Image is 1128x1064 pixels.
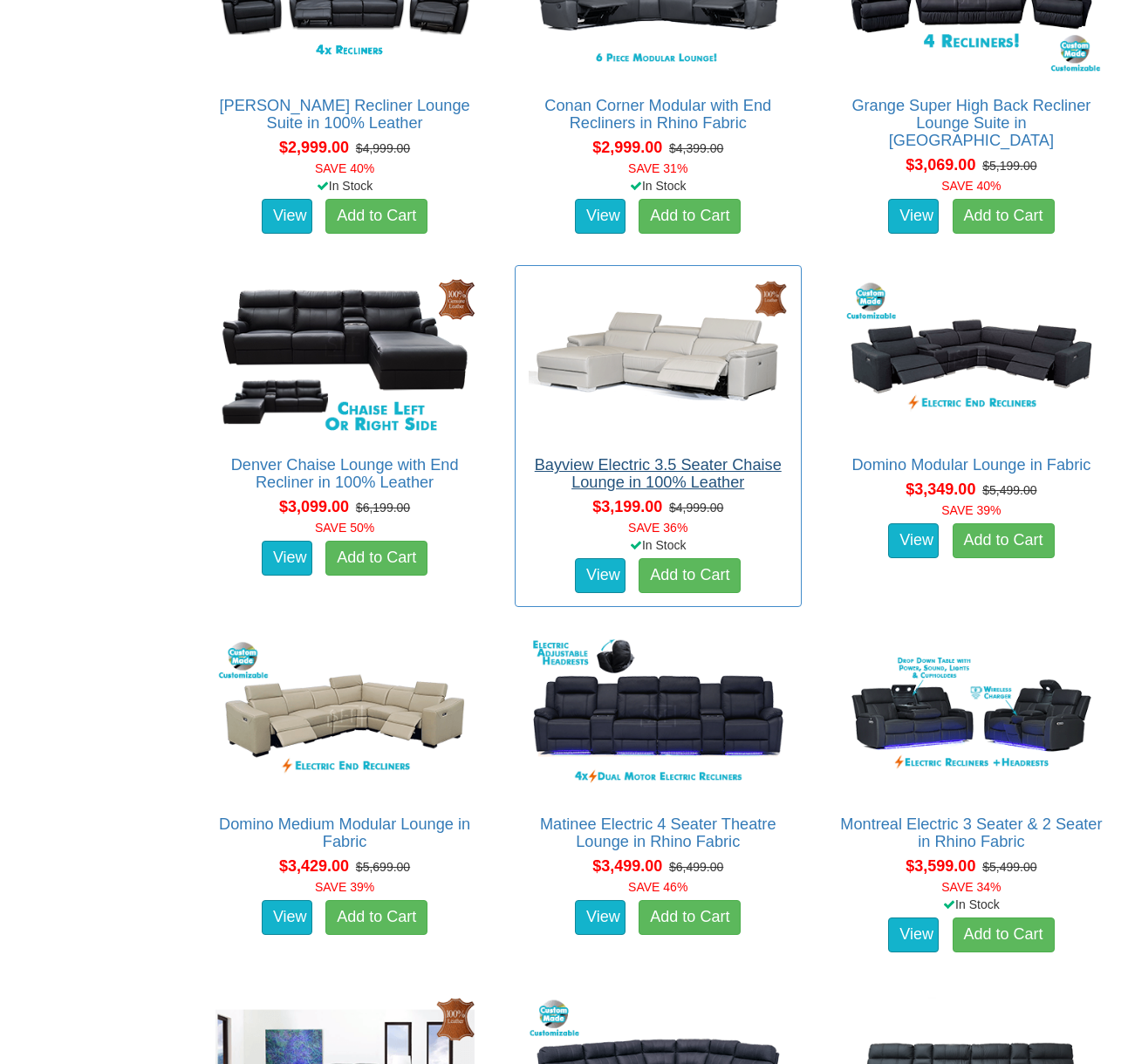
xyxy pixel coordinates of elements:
[325,541,427,576] a: Add to Cart
[211,275,479,439] img: Denver Chaise Lounge with End Recliner in 100% Leather
[837,275,1105,439] img: Domino Modular Lounge in Fabric
[639,900,741,935] a: Add to Cart
[953,523,1055,558] a: Add to Cart
[524,634,792,798] img: Matinee Electric 4 Seater Theatre Lounge in Rhino Fabric
[279,498,349,515] span: $3,099.00
[262,541,312,576] a: View
[575,199,626,234] a: View
[851,97,1090,149] a: Grange Super High Back Recliner Lounge Suite in [GEOGRAPHIC_DATA]
[211,634,479,798] img: Domino Medium Modular Lounge in Fabric
[511,536,805,554] div: In Stock
[262,199,312,234] a: View
[941,179,1001,193] font: SAVE 40%
[824,896,1118,913] div: In Stock
[628,521,687,535] font: SAVE 36%
[220,97,470,132] a: [PERSON_NAME] Recliner Lounge Suite in 100% Leather
[906,156,975,174] span: $3,069.00
[315,521,374,535] font: SAVE 50%
[231,456,459,491] a: Denver Chaise Lounge with End Recliner in 100% Leather
[888,523,939,558] a: View
[982,860,1036,874] del: $5,499.00
[315,880,374,894] font: SAVE 39%
[888,917,939,952] a: View
[953,917,1055,952] a: Add to Cart
[592,498,662,515] span: $3,199.00
[279,139,349,156] span: $2,999.00
[888,199,939,234] a: View
[669,860,723,874] del: $6,499.00
[511,177,805,194] div: In Stock
[592,857,662,875] span: $3,499.00
[524,275,792,439] img: Bayview Electric 3.5 Seater Chaise Lounge in 100% Leather
[669,501,723,515] del: $4,999.00
[837,634,1105,798] img: Montreal Electric 3 Seater & 2 Seater in Rhino Fabric
[356,141,410,155] del: $4,999.00
[941,880,1001,894] font: SAVE 34%
[575,558,626,593] a: View
[325,199,427,234] a: Add to Cart
[540,815,776,850] a: Matinee Electric 4 Seater Theatre Lounge in Rhino Fabric
[906,481,975,498] span: $3,349.00
[198,177,492,194] div: In Stock
[325,900,427,935] a: Add to Cart
[219,815,470,850] a: Domino Medium Modular Lounge in Fabric
[906,857,975,875] span: $3,599.00
[544,97,771,132] a: Conan Corner Modular with End Recliners in Rhino Fabric
[628,161,687,175] font: SAVE 31%
[575,900,626,935] a: View
[840,815,1102,850] a: Montreal Electric 3 Seater & 2 Seater in Rhino Fabric
[982,483,1036,497] del: $5,499.00
[628,880,687,894] font: SAVE 46%
[953,199,1055,234] a: Add to Cart
[535,456,782,491] a: Bayview Electric 3.5 Seater Chaise Lounge in 100% Leather
[356,501,410,515] del: $6,199.00
[941,503,1001,517] font: SAVE 39%
[315,161,374,175] font: SAVE 40%
[639,199,741,234] a: Add to Cart
[639,558,741,593] a: Add to Cart
[592,139,662,156] span: $2,999.00
[982,159,1036,173] del: $5,199.00
[262,900,312,935] a: View
[851,456,1090,474] a: Domino Modular Lounge in Fabric
[669,141,723,155] del: $4,399.00
[356,860,410,874] del: $5,699.00
[279,857,349,875] span: $3,429.00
